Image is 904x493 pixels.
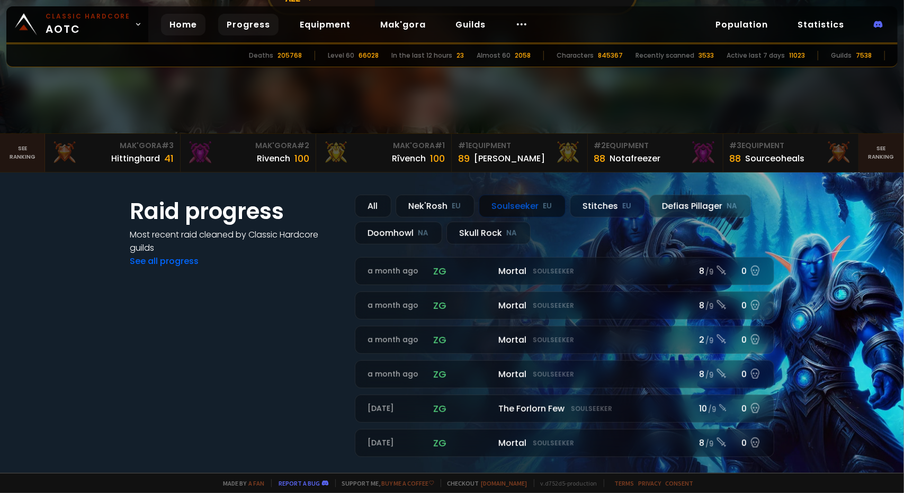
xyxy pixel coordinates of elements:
span: # 1 [435,140,445,151]
h1: Raid progress [130,195,342,228]
a: a month agozgMortalSoulseeker2 /90 [355,326,774,354]
div: 88 [594,151,606,166]
div: 3533 [699,51,714,60]
div: 41 [164,151,174,166]
div: Rîvench [392,152,426,165]
span: # 1 [458,140,468,151]
div: Recently scanned [636,51,694,60]
div: Mak'Gora [323,140,445,151]
span: # 3 [162,140,174,151]
a: Mak'Gora#2Rivench100 [181,134,316,172]
span: Checkout [441,479,527,487]
span: v. d752d5 - production [534,479,597,487]
div: Equipment [594,140,717,151]
a: [DOMAIN_NAME] [481,479,527,487]
small: Classic Hardcore [46,12,130,21]
div: Equipment [730,140,852,151]
div: Stitches [570,195,645,217]
div: 88 [730,151,741,166]
small: EU [623,201,632,212]
a: a month agozgMortalSoulseeker8 /90 [355,360,774,388]
h4: Most recent raid cleaned by Classic Hardcore guilds [130,228,342,254]
div: 7538 [856,51,872,60]
a: #1Equipment89[PERSON_NAME] [452,134,587,172]
small: EU [543,201,552,212]
div: Sourceoheals [746,152,805,165]
div: Hittinghard [111,152,160,165]
a: a fan [249,479,265,487]
div: All [355,195,391,217]
div: [PERSON_NAME] [474,152,545,165]
div: Rivench [257,152,290,165]
small: EU [452,201,461,212]
div: Equipment [458,140,580,151]
a: Terms [615,479,634,487]
div: 23 [457,51,464,60]
div: Skull Rock [446,222,531,244]
a: Guilds [447,14,494,35]
div: Nek'Rosh [396,195,475,217]
a: a month agozgMortalSoulseeker8 /90 [355,257,774,285]
span: AOTC [46,12,130,37]
div: Almost 60 [477,51,511,60]
span: # 3 [730,140,742,151]
span: # 2 [594,140,606,151]
div: 100 [294,151,309,166]
a: Equipment [291,14,359,35]
span: Made by [217,479,265,487]
div: 845367 [598,51,623,60]
a: Progress [218,14,279,35]
div: 11023 [789,51,805,60]
div: 89 [458,151,470,166]
a: Classic HardcoreAOTC [6,6,148,42]
a: [DATE]zgMortalSoulseeker8 /90 [355,429,774,457]
a: a month agozgMortalSoulseeker8 /90 [355,291,774,319]
small: NA [507,228,517,239]
div: Mak'Gora [51,140,174,151]
a: Home [161,14,205,35]
a: [DATE]zgThe Forlorn FewSoulseeker10 /90 [355,395,774,423]
div: 2058 [515,51,531,60]
a: Buy me a coffee [382,479,434,487]
div: 205768 [278,51,302,60]
div: Doomhowl [355,222,442,244]
a: Report a bug [279,479,320,487]
a: #3Equipment88Sourceoheals [723,134,859,172]
a: Mak'Gora#3Hittinghard41 [45,134,181,172]
a: #2Equipment88Notafreezer [588,134,723,172]
span: Support me, [335,479,434,487]
div: Notafreezer [610,152,661,165]
div: Mak'Gora [187,140,309,151]
div: Level 60 [328,51,354,60]
a: Statistics [789,14,853,35]
a: Population [707,14,776,35]
small: NA [727,201,738,212]
div: Deaths [249,51,273,60]
div: 100 [430,151,445,166]
span: # 2 [297,140,309,151]
div: Soulseeker [479,195,566,217]
div: 66028 [359,51,379,60]
div: In the last 12 hours [391,51,452,60]
a: Mak'Gora#1Rîvench100 [316,134,452,172]
a: Seeranking [859,134,904,172]
small: NA [418,228,429,239]
a: Privacy [639,479,661,487]
a: See all progress [130,255,199,267]
a: Mak'gora [372,14,434,35]
div: Characters [557,51,594,60]
div: Active last 7 days [727,51,785,60]
a: Consent [666,479,694,487]
div: Defias Pillager [649,195,751,217]
div: Guilds [831,51,852,60]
